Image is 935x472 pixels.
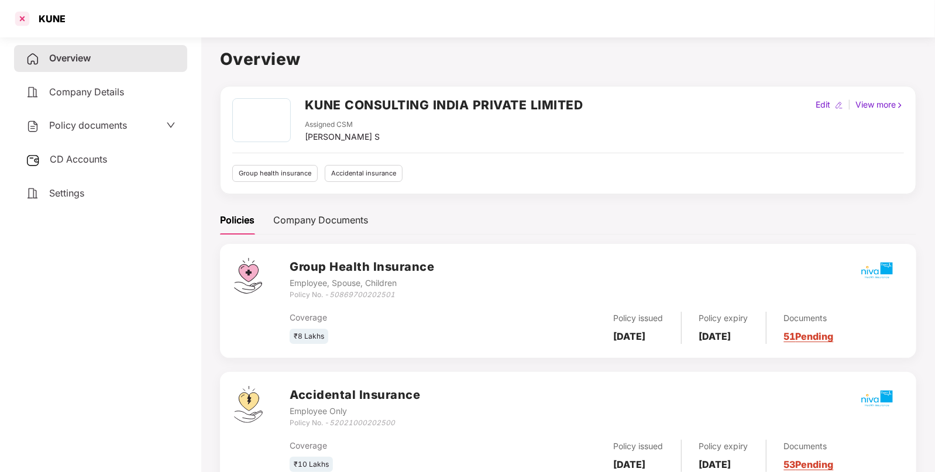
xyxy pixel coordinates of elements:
[26,119,40,133] img: svg+xml;base64,PHN2ZyB4bWxucz0iaHR0cDovL3d3dy53My5vcmcvMjAwMC9zdmciIHdpZHRoPSIyNCIgaGVpZ2h0PSIyNC...
[845,98,853,111] div: |
[857,250,898,291] img: mbhicl.png
[234,258,262,294] img: svg+xml;base64,PHN2ZyB4bWxucz0iaHR0cDovL3d3dy53My5vcmcvMjAwMC9zdmciIHdpZHRoPSI0Ny43MTQiIGhlaWdodD...
[329,290,395,299] i: 50869700202501
[614,330,646,342] b: [DATE]
[699,440,748,453] div: Policy expiry
[290,290,434,301] div: Policy No. -
[699,330,731,342] b: [DATE]
[26,52,40,66] img: svg+xml;base64,PHN2ZyB4bWxucz0iaHR0cDovL3d3dy53My5vcmcvMjAwMC9zdmciIHdpZHRoPSIyNCIgaGVpZ2h0PSIyNC...
[50,153,107,165] span: CD Accounts
[329,418,395,427] i: 52021000202500
[26,153,40,167] img: svg+xml;base64,PHN2ZyB3aWR0aD0iMjUiIGhlaWdodD0iMjQiIHZpZXdCb3g9IjAgMCAyNSAyNCIgZmlsbD0ibm9uZSIgeG...
[305,130,380,143] div: [PERSON_NAME] S
[290,258,434,276] h3: Group Health Insurance
[784,459,834,470] a: 53 Pending
[784,440,834,453] div: Documents
[49,86,124,98] span: Company Details
[896,101,904,109] img: rightIcon
[835,101,843,109] img: editIcon
[26,187,40,201] img: svg+xml;base64,PHN2ZyB4bWxucz0iaHR0cDovL3d3dy53My5vcmcvMjAwMC9zdmciIHdpZHRoPSIyNCIgaGVpZ2h0PSIyNC...
[290,405,420,418] div: Employee Only
[784,312,834,325] div: Documents
[290,311,494,324] div: Coverage
[290,418,420,429] div: Policy No. -
[49,119,127,131] span: Policy documents
[273,213,368,228] div: Company Documents
[49,187,84,199] span: Settings
[614,440,664,453] div: Policy issued
[857,378,898,419] img: mbhicl.png
[699,459,731,470] b: [DATE]
[325,165,403,182] div: Accidental insurance
[699,312,748,325] div: Policy expiry
[290,277,434,290] div: Employee, Spouse, Children
[234,386,263,423] img: svg+xml;base64,PHN2ZyB4bWxucz0iaHR0cDovL3d3dy53My5vcmcvMjAwMC9zdmciIHdpZHRoPSI0OS4zMjEiIGhlaWdodD...
[614,459,646,470] b: [DATE]
[290,386,420,404] h3: Accidental Insurance
[305,95,583,115] h2: KUNE CONSULTING INDIA PRIVATE LIMITED
[813,98,833,111] div: Edit
[232,165,318,182] div: Group health insurance
[220,46,916,72] h1: Overview
[32,13,66,25] div: KUNE
[220,213,255,228] div: Policies
[290,329,328,344] div: ₹8 Lakhs
[26,85,40,99] img: svg+xml;base64,PHN2ZyB4bWxucz0iaHR0cDovL3d3dy53My5vcmcvMjAwMC9zdmciIHdpZHRoPSIyNCIgaGVpZ2h0PSIyNC...
[290,439,494,452] div: Coverage
[784,330,834,342] a: 51 Pending
[853,98,906,111] div: View more
[305,119,380,130] div: Assigned CSM
[614,312,664,325] div: Policy issued
[49,52,91,64] span: Overview
[166,120,176,130] span: down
